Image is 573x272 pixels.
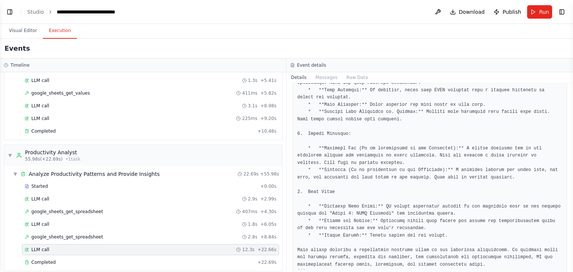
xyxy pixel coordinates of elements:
[248,234,257,240] span: 2.8s
[13,171,18,177] span: ▼
[297,62,326,68] h3: Event details
[502,8,521,16] span: Publish
[527,5,552,19] button: Run
[459,8,485,16] span: Download
[31,209,103,215] span: google_sheets_get_spreadsheet
[260,78,276,83] span: + 5.41s
[557,7,567,17] button: Show right sidebar
[260,171,279,177] span: + 55.98s
[248,78,257,83] span: 1.3s
[242,247,254,253] span: 12.3s
[260,196,276,202] span: + 2.99s
[260,221,276,227] span: + 6.05s
[66,156,81,162] span: • 1 task
[260,103,276,109] span: + 8.98s
[342,72,372,83] button: Raw Data
[31,103,49,109] span: LLM call
[25,149,81,156] div: Productivity Analyst
[31,234,103,240] span: google_sheets_get_spreadsheet
[260,183,276,189] span: + 0.00s
[10,62,29,68] h3: Timeline
[29,170,160,178] span: Analyze Productivity Patterns and Provide Insights
[31,259,56,265] span: Completed
[260,209,276,215] span: + 4.30s
[27,8,129,16] nav: breadcrumb
[27,9,44,15] a: Studio
[4,43,30,54] h2: Events
[31,183,48,189] span: Started
[31,247,49,253] span: LLM call
[31,116,49,121] span: LLM call
[311,72,342,83] button: Messages
[248,196,257,202] span: 2.9s
[3,23,43,39] button: Visual Editor
[4,7,15,17] button: Show left sidebar
[242,209,257,215] span: 407ms
[260,116,276,121] span: + 9.20s
[491,5,524,19] button: Publish
[31,90,90,96] span: google_sheets_get_values
[43,23,77,39] button: Execution
[257,259,276,265] span: + 22.69s
[286,72,311,83] button: Details
[8,152,12,158] span: ▼
[260,234,276,240] span: + 8.84s
[31,78,49,83] span: LLM call
[539,8,549,16] span: Run
[242,90,257,96] span: 411ms
[31,128,56,134] span: Completed
[31,196,49,202] span: LLM call
[25,156,63,162] span: 55.98s (+22.69s)
[447,5,488,19] button: Download
[242,116,257,121] span: 225ms
[257,247,276,253] span: + 22.66s
[260,90,276,96] span: + 5.82s
[248,221,257,227] span: 1.8s
[248,103,257,109] span: 3.1s
[244,171,259,177] span: 22.69s
[257,128,276,134] span: + 10.48s
[31,221,49,227] span: LLM call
